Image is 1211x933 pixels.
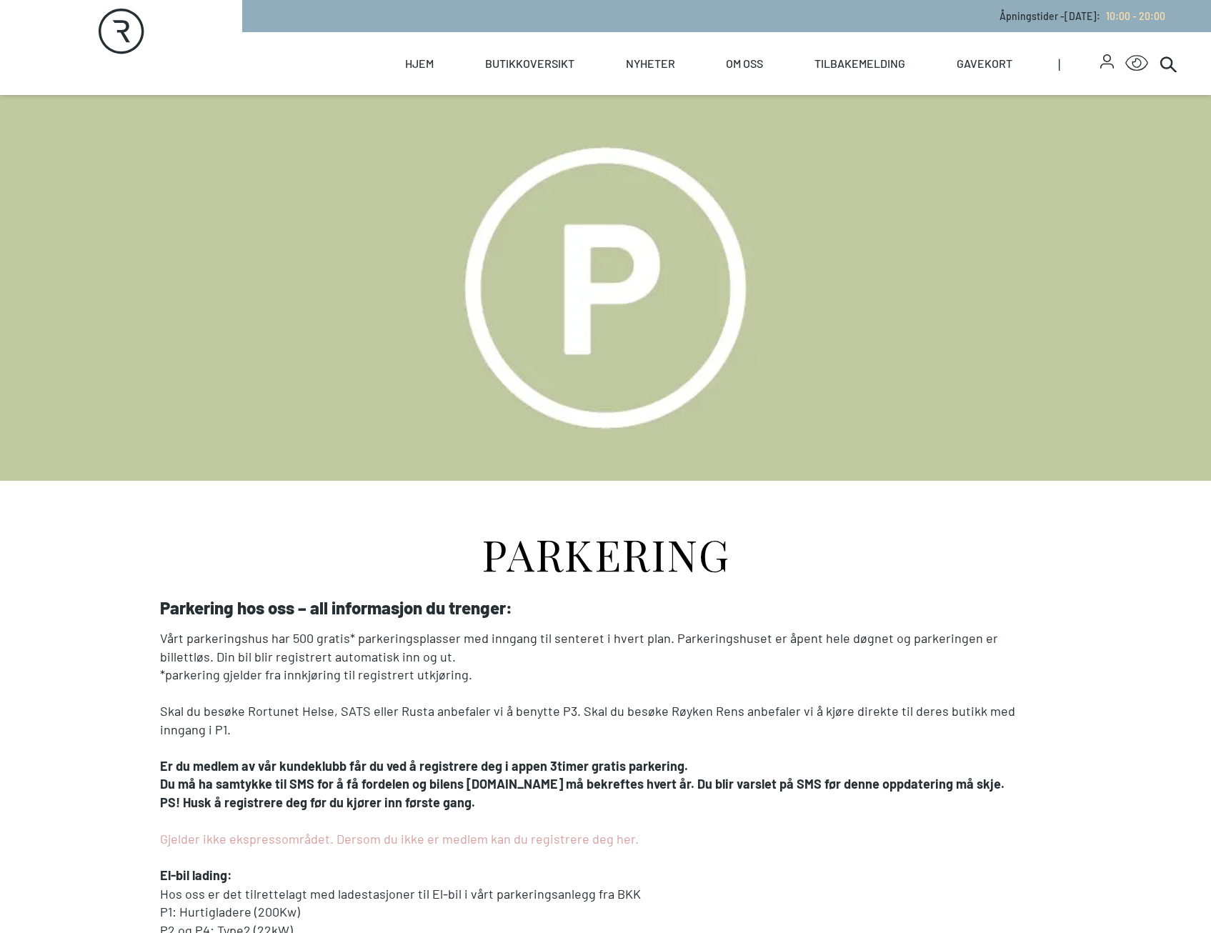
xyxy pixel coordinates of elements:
p: P1: Hurtigladere (200Kw) [160,903,1052,922]
a: Gavekort [957,32,1012,95]
span: 10:00 - 20:00 [1106,10,1165,22]
p: Hos oss er det tilrettelagt med ladestasjoner til El-bil i vårt parkeringsanlegg fra BKK [160,885,1052,904]
span: | [1058,32,1100,95]
h1: PARKERING [160,521,1052,575]
button: Open Accessibility Menu [1125,52,1148,75]
a: Butikkoversikt [485,32,574,95]
strong: El-bil lading: [160,867,232,883]
a: Nyheter [626,32,675,95]
strong: Du må ha samtykke til SMS for å få fordelen og bilens [DOMAIN_NAME] må bekreftes hvert år. Du bli... [160,776,1005,792]
strong: Er du medlem av vår kundeklubb får du ved å registrere deg i appen 3timer gratis parkering. [160,758,688,774]
a: 10:00 - 20:00 [1100,10,1165,22]
a: Gjelder ikke ekspressområdet. Dersom du ikke er medlem kan du registrere deg her. [160,831,639,847]
a: Hjem [405,32,434,95]
p: Vårt parkeringshus har 500 gratis* parkeringsplasser med inngang til senteret i hvert plan. Parke... [160,629,1052,666]
p: Åpningstider - [DATE] : [1000,9,1165,24]
a: Om oss [726,32,763,95]
p: Skal du besøke Rortunet Helse, SATS eller Rusta anbefaler vi å benytte P3. Skal du besøke Røyken ... [160,702,1052,739]
strong: PS! Husk å registrere deg før du kjører inn første gang. [160,794,475,810]
p: *parkering gjelder fra innkjøring til registrert utkjøring. [160,666,1052,684]
h3: Parkering hos oss – all informasjon du trenger: [160,598,1052,618]
a: Tilbakemelding [814,32,905,95]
